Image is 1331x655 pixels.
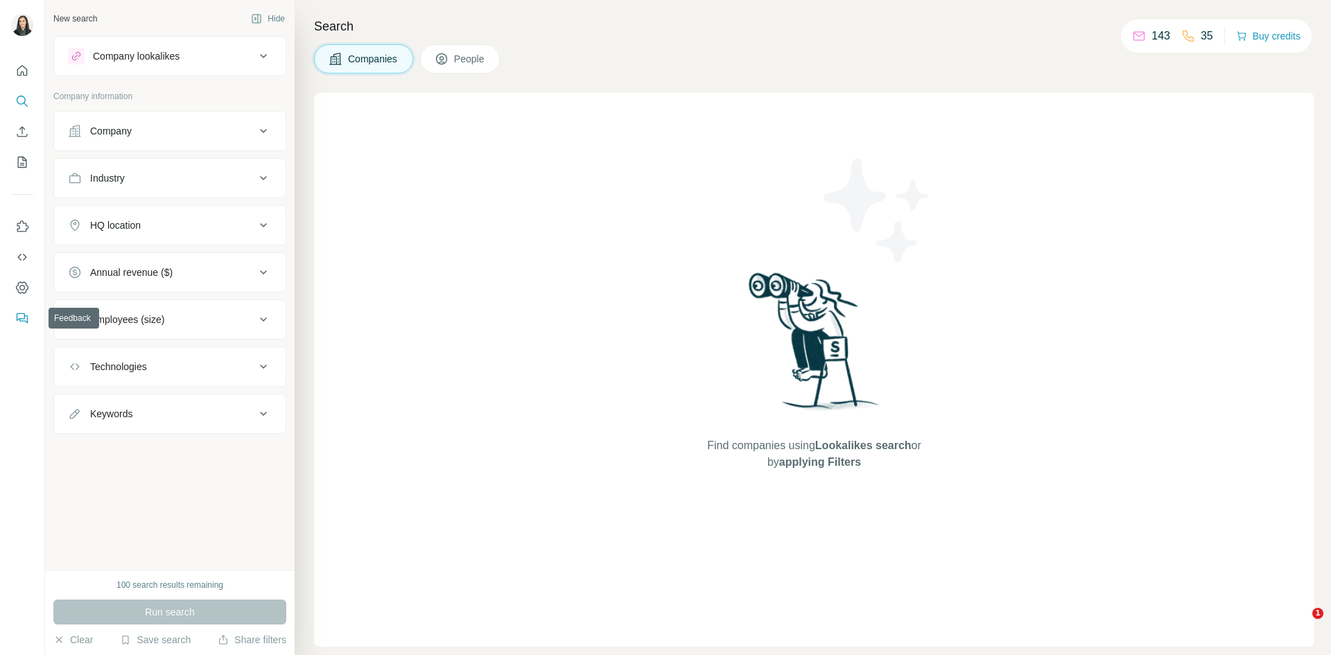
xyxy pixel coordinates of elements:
div: Technologies [90,360,147,374]
div: HQ location [90,218,141,232]
img: Surfe Illustration - Woman searching with binoculars [742,269,887,423]
span: People [454,52,486,66]
button: Dashboard [11,275,33,300]
div: Industry [90,171,125,185]
div: Annual revenue ($) [90,265,173,279]
div: Company [90,124,132,138]
button: Use Surfe on LinkedIn [11,214,33,239]
button: Annual revenue ($) [54,256,286,289]
button: Technologies [54,350,286,383]
button: Clear [53,633,93,647]
button: My lists [11,150,33,175]
button: Save search [120,633,191,647]
button: HQ location [54,209,286,242]
span: Companies [348,52,399,66]
button: Share filters [218,633,286,647]
button: Company lookalikes [54,40,286,73]
div: Keywords [90,407,132,421]
span: Find companies using or by [703,437,925,471]
button: Keywords [54,397,286,430]
h4: Search [314,17,1314,36]
p: 143 [1151,28,1170,44]
button: Quick start [11,58,33,83]
button: Buy credits [1236,26,1300,46]
button: Hide [241,8,295,29]
button: Use Surfe API [11,245,33,270]
div: New search [53,12,97,25]
button: Enrich CSV [11,119,33,144]
button: Employees (size) [54,303,286,336]
button: Industry [54,161,286,195]
button: Search [11,89,33,114]
button: Company [54,114,286,148]
p: Company information [53,90,286,103]
div: Company lookalikes [93,49,180,63]
button: Feedback [11,306,33,331]
div: 100 search results remaining [116,579,223,591]
div: Employees (size) [90,313,164,326]
span: applying Filters [779,456,861,468]
span: 1 [1312,608,1323,619]
iframe: Intercom live chat [1284,608,1317,641]
img: Surfe Illustration - Stars [815,148,939,273]
img: Avatar [11,14,33,36]
p: 35 [1201,28,1213,44]
span: Lookalikes search [815,439,912,451]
